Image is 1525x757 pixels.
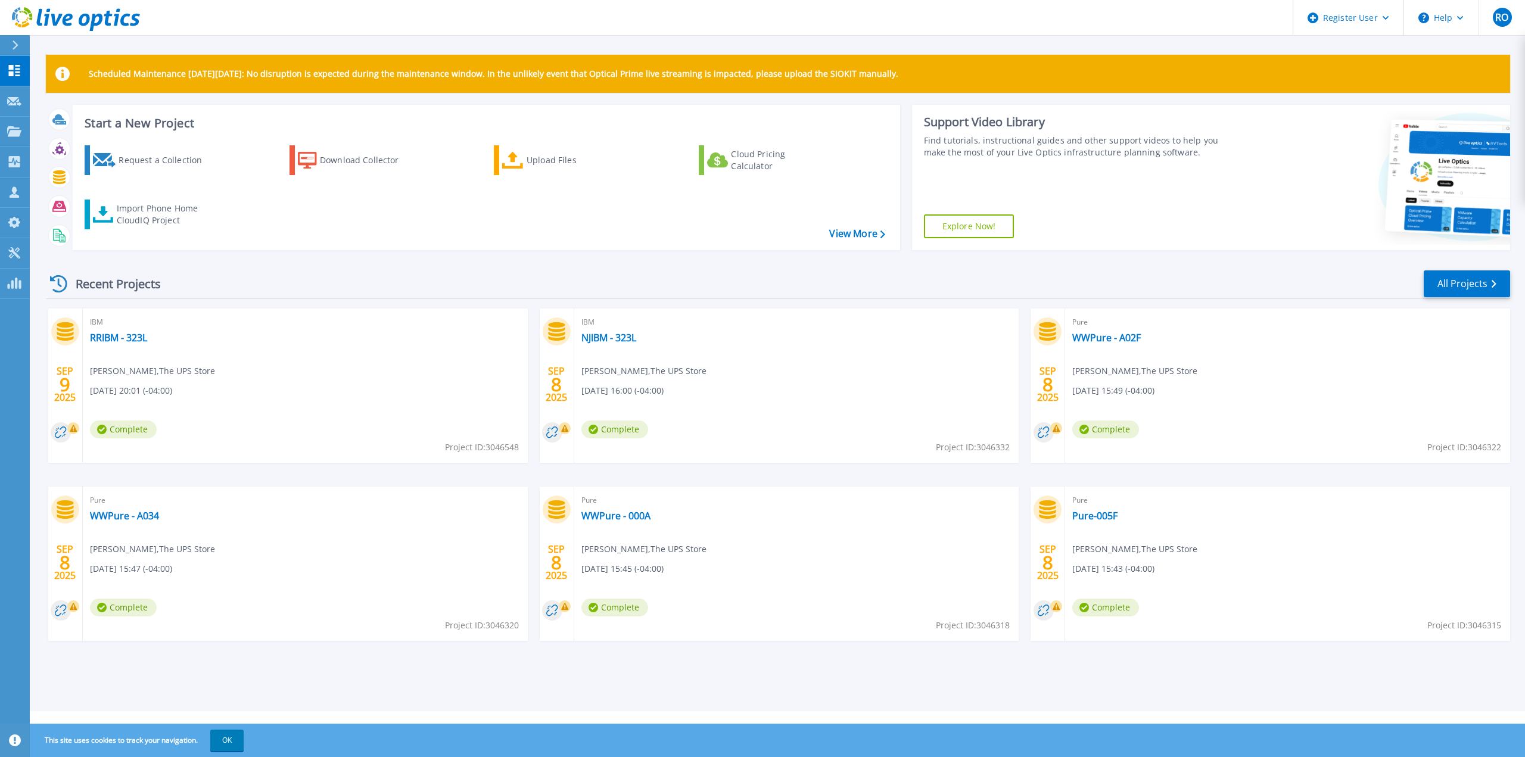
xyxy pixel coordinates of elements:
div: SEP 2025 [54,363,76,406]
span: 9 [60,379,70,390]
span: [PERSON_NAME] , The UPS Store [581,543,707,556]
span: Pure [90,494,521,507]
div: Upload Files [527,148,622,172]
div: Download Collector [320,148,415,172]
span: Complete [1072,599,1139,616]
span: [PERSON_NAME] , The UPS Store [90,543,215,556]
a: All Projects [1424,270,1510,297]
a: NJIBM - 323L [581,332,636,344]
span: Project ID: 3046548 [445,441,519,454]
span: [DATE] 20:01 (-04:00) [90,384,172,397]
span: This site uses cookies to track your navigation. [33,730,244,751]
a: Download Collector [290,145,422,175]
a: WWPure - A034 [90,510,159,522]
div: SEP 2025 [545,541,568,584]
span: RO [1495,13,1508,22]
span: Project ID: 3046322 [1427,441,1501,454]
span: Complete [90,420,157,438]
div: SEP 2025 [1037,541,1059,584]
button: OK [210,730,244,751]
div: Recent Projects [46,269,177,298]
a: Request a Collection [85,145,217,175]
span: [DATE] 15:47 (-04:00) [90,562,172,575]
span: IBM [90,316,521,329]
span: [DATE] 15:45 (-04:00) [581,562,664,575]
h3: Start a New Project [85,117,885,130]
span: Project ID: 3046318 [936,619,1010,632]
span: [PERSON_NAME] , The UPS Store [1072,543,1197,556]
a: Upload Files [494,145,627,175]
span: Pure [1072,316,1503,329]
span: [DATE] 15:43 (-04:00) [1072,562,1154,575]
a: Pure-005F [1072,510,1118,522]
div: Support Video Library [924,114,1233,130]
span: [DATE] 16:00 (-04:00) [581,384,664,397]
div: Cloud Pricing Calculator [731,148,826,172]
span: [PERSON_NAME] , The UPS Store [90,365,215,378]
div: SEP 2025 [1037,363,1059,406]
a: Explore Now! [924,214,1014,238]
span: Project ID: 3046315 [1427,619,1501,632]
span: Complete [90,599,157,616]
div: Find tutorials, instructional guides and other support videos to help you make the most of your L... [924,135,1233,158]
span: IBM [581,316,1012,329]
span: Complete [1072,420,1139,438]
a: WWPure - 000A [581,510,651,522]
span: Pure [1072,494,1503,507]
span: 8 [60,557,70,568]
span: 8 [551,379,562,390]
span: 8 [1042,379,1053,390]
span: [DATE] 15:49 (-04:00) [1072,384,1154,397]
div: SEP 2025 [54,541,76,584]
span: Project ID: 3046320 [445,619,519,632]
div: SEP 2025 [545,363,568,406]
div: Import Phone Home CloudIQ Project [117,203,210,226]
span: [PERSON_NAME] , The UPS Store [581,365,707,378]
p: Scheduled Maintenance [DATE][DATE]: No disruption is expected during the maintenance window. In t... [89,69,898,79]
span: Project ID: 3046332 [936,441,1010,454]
span: 8 [1042,557,1053,568]
span: Complete [581,420,648,438]
span: Complete [581,599,648,616]
span: [PERSON_NAME] , The UPS Store [1072,365,1197,378]
span: Pure [581,494,1012,507]
span: 8 [551,557,562,568]
a: RRIBM - 323L [90,332,147,344]
div: Request a Collection [119,148,214,172]
a: View More [829,228,885,239]
a: Cloud Pricing Calculator [699,145,832,175]
a: WWPure - A02F [1072,332,1141,344]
